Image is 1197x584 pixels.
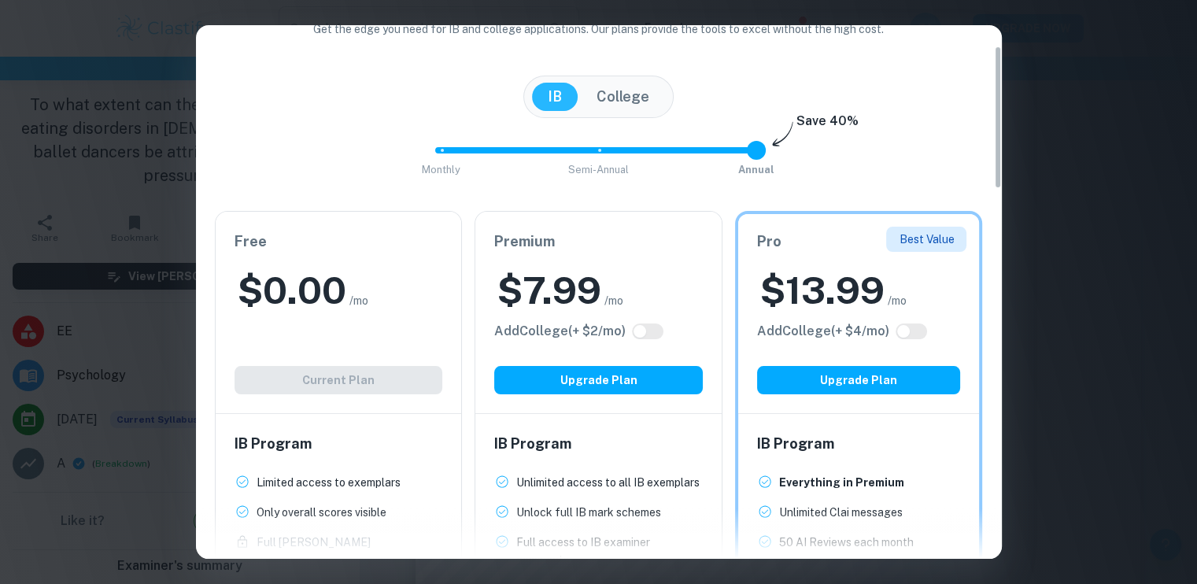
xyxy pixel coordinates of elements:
[888,292,907,309] span: /mo
[257,504,386,521] p: Only overall scores visible
[349,292,368,309] span: /mo
[899,231,954,248] p: Best Value
[779,504,903,521] p: Unlimited Clai messages
[568,164,629,176] span: Semi-Annual
[494,433,703,455] h6: IB Program
[257,474,401,491] p: Limited access to exemplars
[497,265,601,316] h2: $ 7.99
[494,322,626,341] h6: Click to see all the additional College features.
[581,83,665,111] button: College
[757,366,961,394] button: Upgrade Plan
[235,433,443,455] h6: IB Program
[238,265,346,316] h2: $ 0.00
[772,121,793,148] img: subscription-arrow.svg
[779,474,904,491] p: Everything in Premium
[604,292,623,309] span: /mo
[516,504,661,521] p: Unlock full IB mark schemes
[291,20,906,38] p: Get the edge you need for IB and college applications. Our plans provide the tools to excel witho...
[494,366,703,394] button: Upgrade Plan
[760,265,885,316] h2: $ 13.99
[516,474,700,491] p: Unlimited access to all IB exemplars
[532,83,578,111] button: IB
[494,231,703,253] h6: Premium
[757,322,889,341] h6: Click to see all the additional College features.
[796,112,859,139] h6: Save 40%
[422,164,460,176] span: Monthly
[738,164,774,176] span: Annual
[235,231,443,253] h6: Free
[757,231,961,253] h6: Pro
[757,433,961,455] h6: IB Program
